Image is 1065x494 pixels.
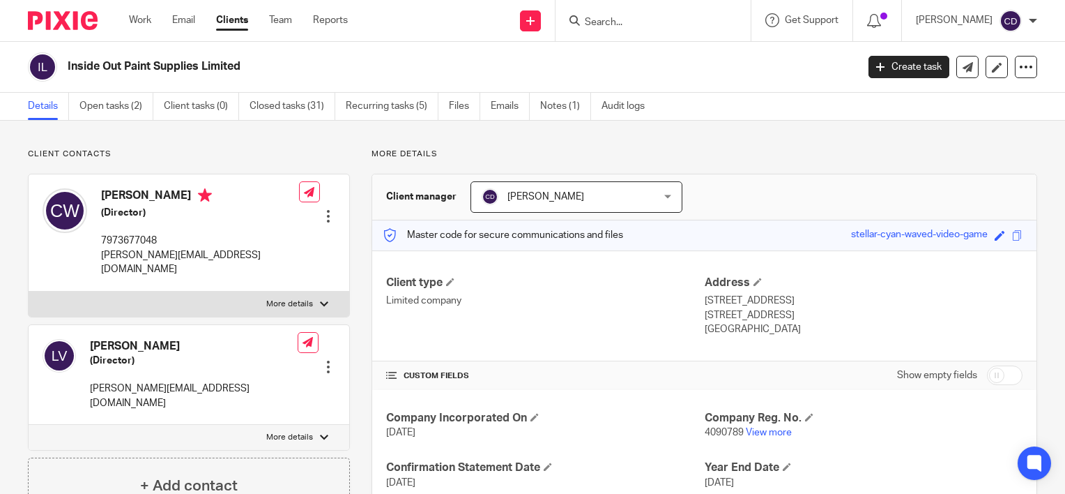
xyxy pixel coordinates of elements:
h4: [PERSON_NAME] [101,188,299,206]
p: More details [266,299,313,310]
h4: Address [705,276,1022,290]
a: Email [172,13,195,27]
h5: (Director) [90,354,298,368]
p: More details [266,432,313,443]
h4: CUSTOM FIELDS [386,370,704,382]
h4: Confirmation Statement Date [386,461,704,475]
input: Search [583,17,709,29]
p: [PERSON_NAME] [916,13,993,27]
h2: Inside Out Paint Supplies Limited [68,59,691,74]
a: Reports [313,13,348,27]
i: Primary [198,188,212,202]
a: Audit logs [602,93,655,120]
img: Pixie [28,11,98,30]
h4: Company Reg. No. [705,411,1022,426]
h5: (Director) [101,206,299,220]
a: Notes (1) [540,93,591,120]
p: [STREET_ADDRESS] [705,308,1022,322]
a: Details [28,93,69,120]
h4: Year End Date [705,461,1022,475]
a: Closed tasks (31) [250,93,335,120]
p: [STREET_ADDRESS] [705,294,1022,308]
a: View more [746,428,792,437]
h4: Client type [386,276,704,290]
span: [PERSON_NAME] [507,192,584,202]
a: Open tasks (2) [79,93,153,120]
img: svg%3E [28,52,57,82]
a: Team [269,13,292,27]
p: Limited company [386,294,704,308]
a: Files [449,93,480,120]
p: [PERSON_NAME][EMAIL_ADDRESS][DOMAIN_NAME] [90,382,298,410]
span: [DATE] [705,478,734,488]
p: More details [371,149,1037,160]
p: [GEOGRAPHIC_DATA] [705,322,1022,336]
span: [DATE] [386,428,415,437]
p: 7973677048 [101,234,299,248]
a: Work [129,13,151,27]
h4: Company Incorporated On [386,411,704,426]
span: Get Support [785,15,838,25]
span: 4090789 [705,428,744,437]
img: svg%3E [43,188,87,233]
div: stellar-cyan-waved-video-game [851,227,988,244]
label: Show empty fields [897,368,977,382]
a: Create task [868,56,949,78]
p: Master code for secure communications and files [383,228,623,242]
h3: Client manager [386,190,457,204]
p: [PERSON_NAME][EMAIL_ADDRESS][DOMAIN_NAME] [101,248,299,277]
img: svg%3E [482,188,498,205]
a: Emails [491,93,530,120]
a: Recurring tasks (5) [346,93,438,120]
img: svg%3E [999,10,1022,32]
p: Client contacts [28,149,350,160]
a: Client tasks (0) [164,93,239,120]
span: [DATE] [386,478,415,488]
img: svg%3E [43,339,76,373]
h4: [PERSON_NAME] [90,339,298,354]
a: Clients [216,13,248,27]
